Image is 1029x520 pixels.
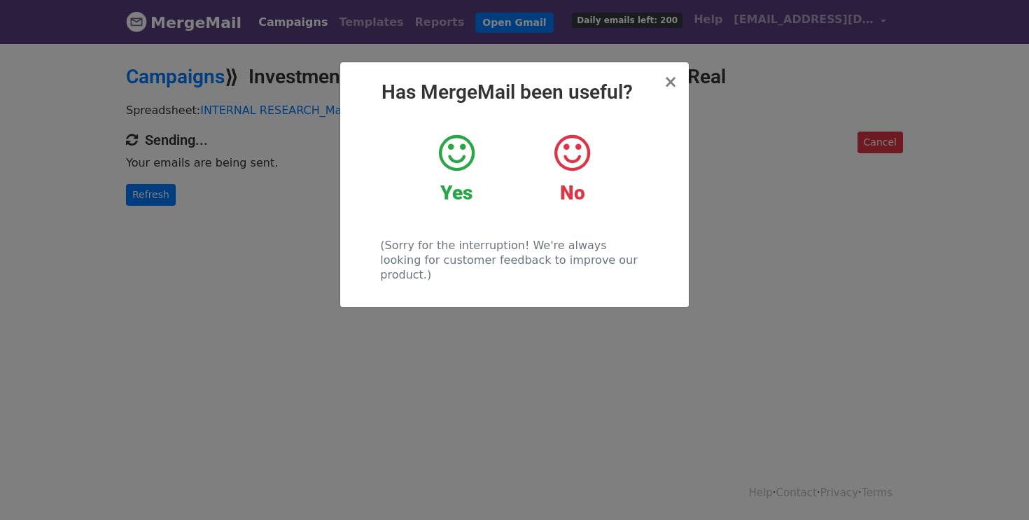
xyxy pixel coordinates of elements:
a: No [525,132,619,205]
h2: Has MergeMail been useful? [351,80,678,104]
a: Yes [409,132,504,205]
span: × [664,72,678,92]
strong: No [560,181,585,204]
p: (Sorry for the interruption! We're always looking for customer feedback to improve our product.) [380,238,648,282]
strong: Yes [440,181,472,204]
button: Close [664,73,678,90]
